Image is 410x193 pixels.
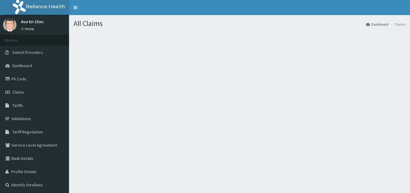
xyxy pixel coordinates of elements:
[74,20,405,27] h1: All Claims
[3,18,17,32] img: User Image
[12,50,43,55] span: Switch Providers
[12,103,23,108] span: Tariffs
[12,63,32,68] span: Dashboard
[21,20,44,24] p: Avo Eri Clinc
[366,22,388,27] a: Dashboard
[21,27,35,31] a: Online
[12,89,24,95] span: Claims
[389,22,405,27] li: Claims
[12,129,43,135] span: Tariff Negotiation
